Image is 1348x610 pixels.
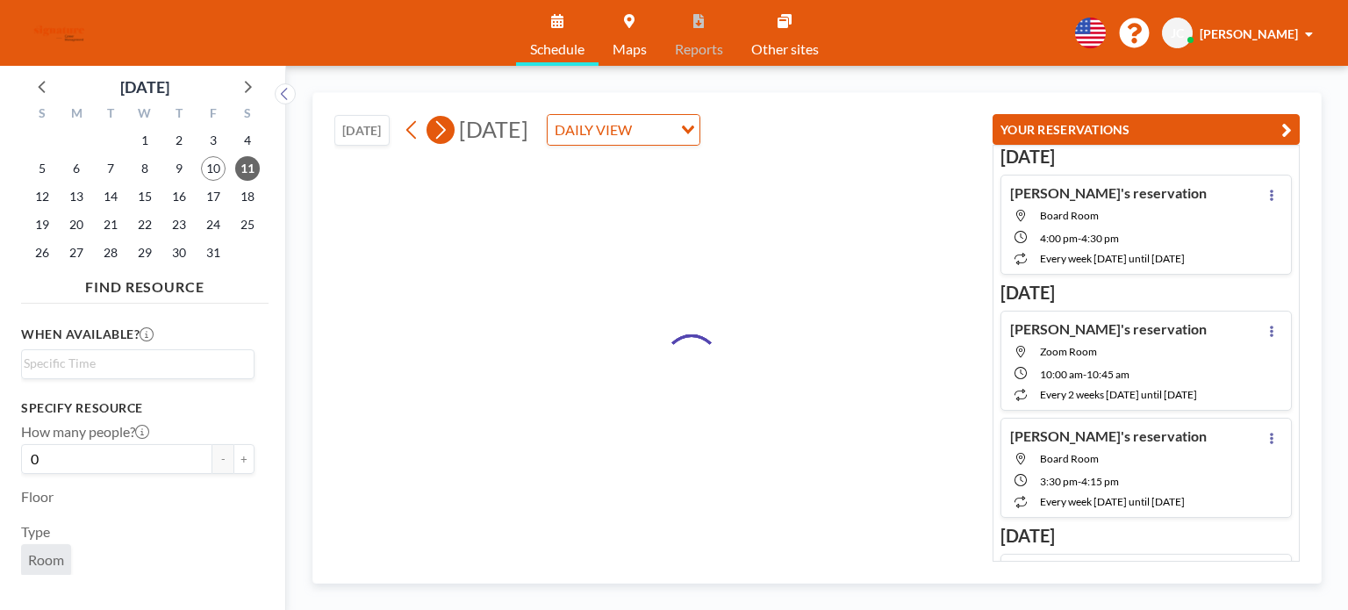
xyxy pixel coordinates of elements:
span: Tuesday, October 7, 2025 [98,156,123,181]
h3: [DATE] [1000,282,1292,304]
h4: [PERSON_NAME]'s reservation [1010,184,1207,202]
div: Search for option [22,350,254,377]
span: 10:45 AM [1086,368,1129,381]
span: Zoom Room [1040,345,1097,358]
span: Friday, October 24, 2025 [201,212,226,237]
span: JC [1171,25,1184,41]
span: every week [DATE] until [DATE] [1040,495,1185,508]
span: Wednesday, October 8, 2025 [133,156,157,181]
h4: FIND RESOURCE [21,271,269,296]
span: 4:15 PM [1081,475,1119,488]
span: Wednesday, October 29, 2025 [133,240,157,265]
span: Board Room [1040,209,1099,222]
span: Thursday, October 23, 2025 [167,212,191,237]
span: Friday, October 31, 2025 [201,240,226,265]
button: [DATE] [334,115,390,146]
span: - [1078,232,1081,245]
h4: [PERSON_NAME]'s reservation [1010,320,1207,338]
button: + [233,444,255,474]
span: Saturday, October 11, 2025 [235,156,260,181]
span: Wednesday, October 15, 2025 [133,184,157,209]
span: Thursday, October 2, 2025 [167,128,191,153]
span: Board Room [1040,452,1099,465]
span: Friday, October 17, 2025 [201,184,226,209]
span: Wednesday, October 1, 2025 [133,128,157,153]
span: Wednesday, October 22, 2025 [133,212,157,237]
div: T [161,104,196,126]
span: Tuesday, October 28, 2025 [98,240,123,265]
h3: [DATE] [1000,525,1292,547]
span: every 2 weeks [DATE] until [DATE] [1040,388,1197,401]
span: Sunday, October 5, 2025 [30,156,54,181]
span: Maps [613,42,647,56]
span: Thursday, October 9, 2025 [167,156,191,181]
span: Sunday, October 12, 2025 [30,184,54,209]
div: [DATE] [120,75,169,99]
span: Thursday, October 30, 2025 [167,240,191,265]
span: Friday, October 10, 2025 [201,156,226,181]
input: Search for option [637,118,670,141]
span: 3:30 PM [1040,475,1078,488]
div: W [128,104,162,126]
h3: Specify resource [21,400,255,416]
span: Sunday, October 19, 2025 [30,212,54,237]
span: Monday, October 13, 2025 [64,184,89,209]
div: Search for option [548,115,699,145]
span: Saturday, October 18, 2025 [235,184,260,209]
span: every week [DATE] until [DATE] [1040,252,1185,265]
div: S [230,104,264,126]
span: Thursday, October 16, 2025 [167,184,191,209]
span: 10:00 AM [1040,368,1083,381]
span: 4:00 PM [1040,232,1078,245]
span: - [1078,475,1081,488]
h4: [PERSON_NAME]'s reservation [1010,427,1207,445]
input: Search for option [24,354,244,373]
span: Reports [675,42,723,56]
span: Monday, October 20, 2025 [64,212,89,237]
label: Floor [21,488,54,506]
button: - [212,444,233,474]
label: Type [21,523,50,541]
span: [DATE] [459,116,528,142]
span: Tuesday, October 21, 2025 [98,212,123,237]
span: Schedule [530,42,584,56]
span: Saturday, October 25, 2025 [235,212,260,237]
div: F [196,104,230,126]
span: [PERSON_NAME] [1200,26,1298,41]
span: Room [28,551,64,568]
div: S [25,104,60,126]
div: M [60,104,94,126]
span: Friday, October 3, 2025 [201,128,226,153]
span: Tuesday, October 14, 2025 [98,184,123,209]
span: Monday, October 27, 2025 [64,240,89,265]
span: Sunday, October 26, 2025 [30,240,54,265]
div: T [94,104,128,126]
span: - [1083,368,1086,381]
span: DAILY VIEW [551,118,635,141]
span: Saturday, October 4, 2025 [235,128,260,153]
h3: [DATE] [1000,146,1292,168]
label: How many people? [21,423,149,441]
span: 4:30 PM [1081,232,1119,245]
span: Monday, October 6, 2025 [64,156,89,181]
span: Other sites [751,42,819,56]
button: YOUR RESERVATIONS [993,114,1300,145]
img: organization-logo [28,16,90,51]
